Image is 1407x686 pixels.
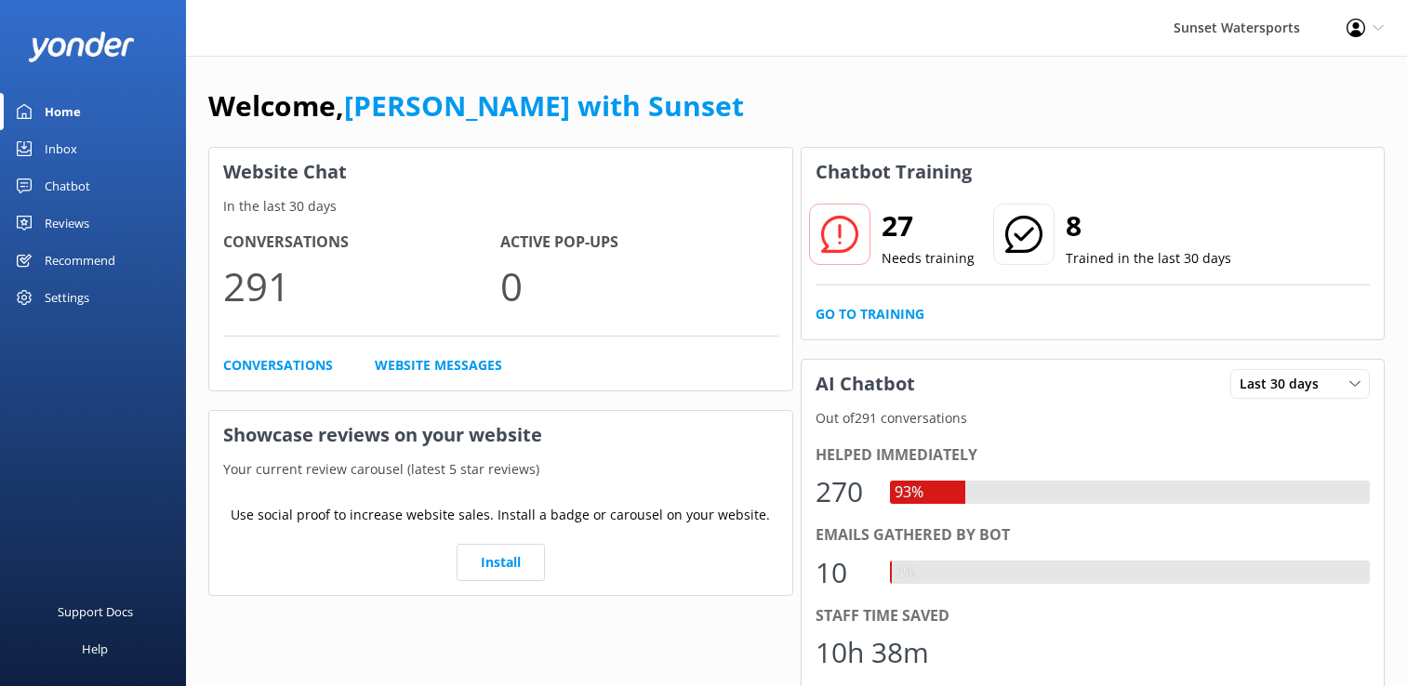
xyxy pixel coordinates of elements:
a: Website Messages [375,355,502,376]
p: Trained in the last 30 days [1066,248,1231,269]
div: Settings [45,279,89,316]
h3: AI Chatbot [802,360,929,408]
div: Reviews [45,204,89,242]
p: In the last 30 days [209,196,792,217]
span: Last 30 days [1240,374,1330,394]
p: Out of 291 conversations [802,408,1385,429]
a: Install [457,544,545,581]
h3: Showcase reviews on your website [209,411,792,459]
a: [PERSON_NAME] with Sunset [344,86,744,125]
h3: Chatbot Training [802,148,986,196]
h2: 27 [882,204,975,248]
h3: Website Chat [209,148,792,196]
div: Chatbot [45,167,90,204]
div: 93% [890,481,928,505]
div: Helped immediately [816,443,1371,468]
p: Use social proof to increase website sales. Install a badge or carousel on your website. [231,505,770,525]
p: 291 [223,255,500,317]
h2: 8 [1066,204,1231,248]
img: yonder-white-logo.png [28,32,135,62]
div: Home [45,93,81,130]
div: 10h 38m [816,630,929,675]
p: Needs training [882,248,975,269]
h4: Active Pop-ups [500,231,777,255]
div: Emails gathered by bot [816,523,1371,547]
h1: Welcome, [208,84,744,128]
div: Staff time saved [816,604,1371,628]
p: Your current review carousel (latest 5 star reviews) [209,459,792,480]
div: 10 [816,550,871,595]
div: 270 [816,469,871,514]
div: Recommend [45,242,115,279]
a: Conversations [223,355,333,376]
h4: Conversations [223,231,500,255]
div: Support Docs [58,593,133,630]
a: Go to Training [816,304,924,324]
p: 0 [500,255,777,317]
div: Inbox [45,130,77,167]
div: Help [82,630,108,667]
div: 3% [890,561,920,585]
